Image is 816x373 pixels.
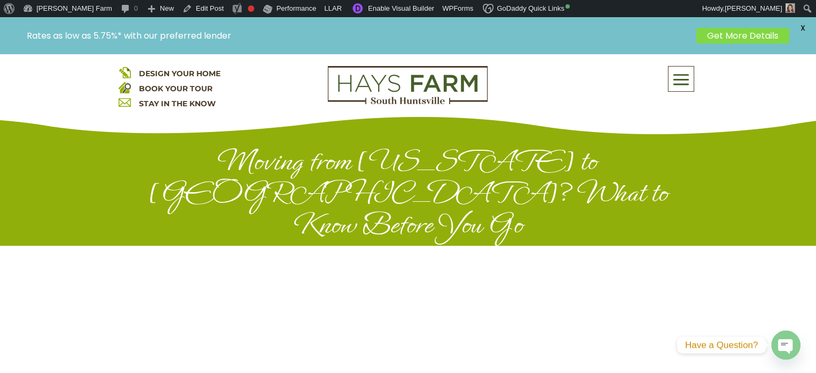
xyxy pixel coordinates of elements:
a: BOOK YOUR TOUR [139,84,212,93]
div: Focus keyphrase not set [248,5,254,12]
span: [PERSON_NAME] [725,4,782,12]
h1: Moving from [US_STATE] to [GEOGRAPHIC_DATA]? What to Know Before You Go [119,145,698,246]
a: STAY IN THE KNOW [139,99,216,108]
img: Logo [328,66,488,105]
a: Get More Details [696,28,789,43]
img: design your home [119,66,131,78]
a: DESIGN YOUR HOME [139,69,220,78]
p: Rates as low as 5.75%* with our preferred lender [27,31,691,41]
span: X [795,20,811,36]
img: book your home tour [119,81,131,93]
a: hays farm homes huntsville development [328,97,488,107]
